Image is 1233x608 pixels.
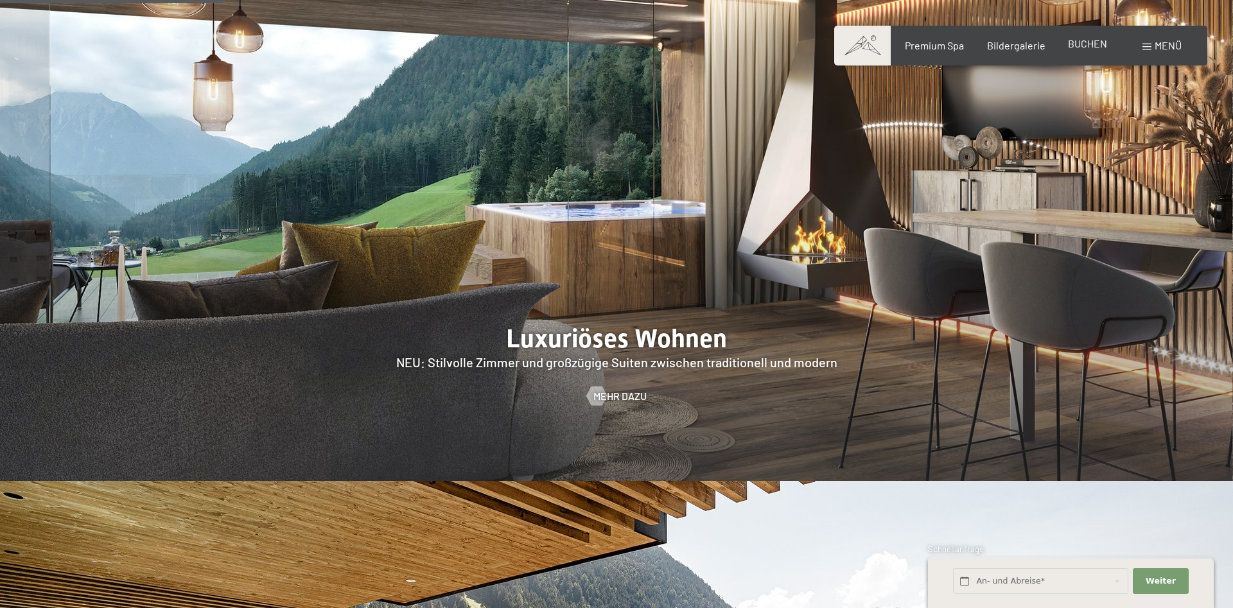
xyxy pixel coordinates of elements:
span: Mehr dazu [593,389,647,403]
button: Weiter [1133,568,1188,595]
a: Mehr dazu [587,389,647,403]
span: Schnellanfrage [928,544,984,554]
span: Menü [1155,39,1182,51]
a: BUCHEN [1068,37,1107,49]
span: Weiter [1146,575,1176,587]
a: Bildergalerie [987,39,1045,51]
a: Premium Spa [905,39,964,51]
